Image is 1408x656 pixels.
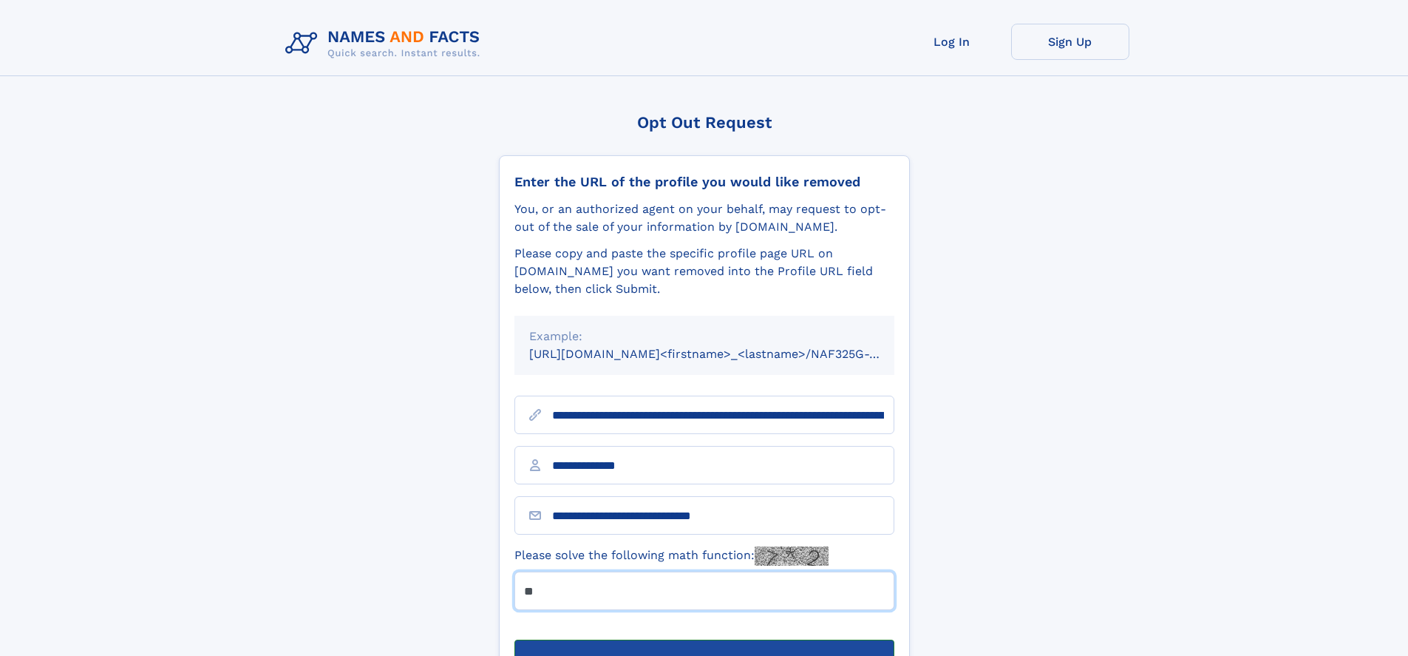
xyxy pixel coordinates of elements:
[514,547,829,566] label: Please solve the following math function:
[514,200,894,236] div: You, or an authorized agent on your behalf, may request to opt-out of the sale of your informatio...
[514,174,894,190] div: Enter the URL of the profile you would like removed
[893,24,1011,60] a: Log In
[514,245,894,298] div: Please copy and paste the specific profile page URL on [DOMAIN_NAME] you want removed into the Pr...
[529,347,922,361] small: [URL][DOMAIN_NAME]<firstname>_<lastname>/NAF325G-xxxxxxxx
[1011,24,1129,60] a: Sign Up
[529,328,880,345] div: Example:
[499,113,910,132] div: Opt Out Request
[279,24,492,64] img: Logo Names and Facts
